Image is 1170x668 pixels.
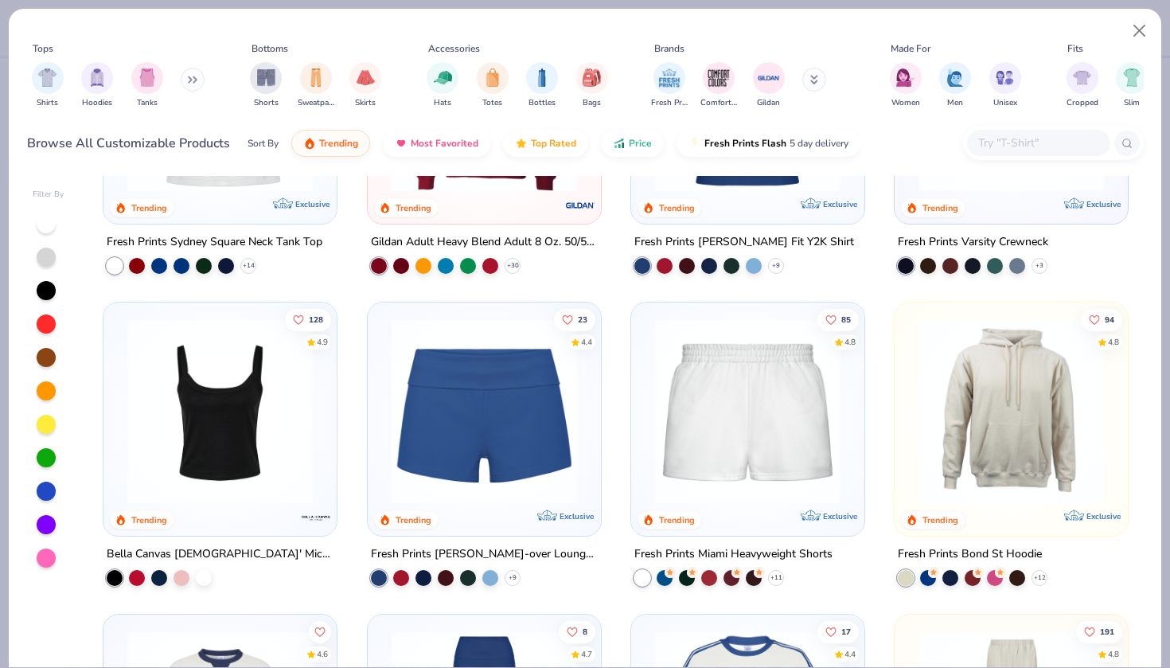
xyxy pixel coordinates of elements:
[250,62,282,109] button: filter button
[119,318,321,504] img: 8af284bf-0d00-45ea-9003-ce4b9a3194ad
[601,130,664,157] button: Price
[753,62,785,109] button: filter button
[371,232,598,252] div: Gildan Adult Heavy Blend Adult 8 Oz. 50/50 Fleece Crew
[528,97,556,109] span: Bottles
[700,97,737,109] span: Comfort Colors
[890,62,922,109] div: filter for Women
[1100,627,1114,635] span: 191
[531,137,576,150] span: Top Rated
[989,62,1021,109] div: filter for Unisex
[88,68,106,87] img: Hoodies Image
[81,62,113,109] button: filter button
[298,62,334,109] div: filter for Sweatpants
[704,137,786,150] span: Fresh Prints Flash
[131,62,163,109] button: filter button
[647,6,848,191] img: 6a9a0a85-ee36-4a89-9588-981a92e8a910
[890,62,922,109] button: filter button
[576,62,608,109] button: filter button
[1067,41,1083,56] div: Fits
[411,137,478,150] span: Most Favorited
[580,648,591,660] div: 4.7
[989,62,1021,109] button: filter button
[977,134,1099,152] input: Try "T-Shirt"
[309,620,331,643] button: Like
[1073,68,1091,87] img: Cropped Image
[647,318,848,504] img: af8dff09-eddf-408b-b5dc-51145765dcf2
[634,545,833,564] div: Fresh Prints Miami Heavyweight Shorts
[841,315,851,323] span: 85
[509,573,517,583] span: + 9
[503,130,588,157] button: Top Rated
[688,137,701,150] img: flash.gif
[772,261,780,271] span: + 9
[33,41,53,56] div: Tops
[1125,16,1155,46] button: Close
[898,232,1048,252] div: Fresh Prints Varsity Crewneck
[107,545,333,564] div: Bella Canvas [DEMOGRAPHIC_DATA]' Micro Ribbed Scoop Tank
[651,97,688,109] span: Fresh Prints
[996,68,1014,87] img: Unisex Image
[947,97,963,109] span: Men
[137,97,158,109] span: Tanks
[107,232,322,252] div: Fresh Prints Sydney Square Neck Tank Top
[707,66,731,90] img: Comfort Colors Image
[583,97,601,109] span: Bags
[700,62,737,109] div: filter for Comfort Colors
[303,137,316,150] img: trending.gif
[1067,62,1098,109] button: filter button
[252,41,288,56] div: Bottoms
[477,62,509,109] div: filter for Totes
[844,648,856,660] div: 4.4
[484,68,501,87] img: Totes Image
[81,62,113,109] div: filter for Hoodies
[298,97,334,109] span: Sweatpants
[307,68,325,87] img: Sweatpants Image
[1116,62,1148,109] div: filter for Slim
[583,68,600,87] img: Bags Image
[898,545,1042,564] div: Fresh Prints Bond St Hoodie
[317,648,328,660] div: 4.6
[428,41,480,56] div: Accessories
[1124,97,1140,109] span: Slim
[896,68,915,87] img: Women Image
[526,62,558,109] div: filter for Bottles
[37,97,58,109] span: Shirts
[677,130,860,157] button: Fresh Prints Flash5 day delivery
[482,97,502,109] span: Totes
[576,62,608,109] div: filter for Bags
[1067,97,1098,109] span: Cropped
[1034,573,1046,583] span: + 12
[823,199,857,209] span: Exclusive
[384,318,585,504] img: d60be0fe-5443-43a1-ac7f-73f8b6aa2e6e
[823,511,857,522] span: Exclusive
[582,627,587,635] span: 8
[243,261,255,271] span: + 14
[1086,199,1121,209] span: Exclusive
[27,134,230,153] div: Browse All Customizable Products
[891,41,930,56] div: Made For
[817,308,859,330] button: Like
[357,68,375,87] img: Skirts Image
[533,68,551,87] img: Bottles Image
[580,336,591,348] div: 4.4
[317,336,328,348] div: 4.9
[1116,62,1148,109] button: filter button
[296,199,330,209] span: Exclusive
[119,6,321,191] img: 94a2aa95-cd2b-4983-969b-ecd512716e9a
[395,137,408,150] img: most_fav.gif
[841,627,851,635] span: 17
[349,62,381,109] button: filter button
[757,66,781,90] img: Gildan Image
[298,62,334,109] button: filter button
[577,315,587,323] span: 23
[560,511,594,522] span: Exclusive
[515,137,528,150] img: TopRated.gif
[700,62,737,109] button: filter button
[138,68,156,87] img: Tanks Image
[33,189,64,201] div: Filter By
[526,62,558,109] button: filter button
[427,62,458,109] button: filter button
[349,62,381,109] div: filter for Skirts
[38,68,57,87] img: Shirts Image
[250,62,282,109] div: filter for Shorts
